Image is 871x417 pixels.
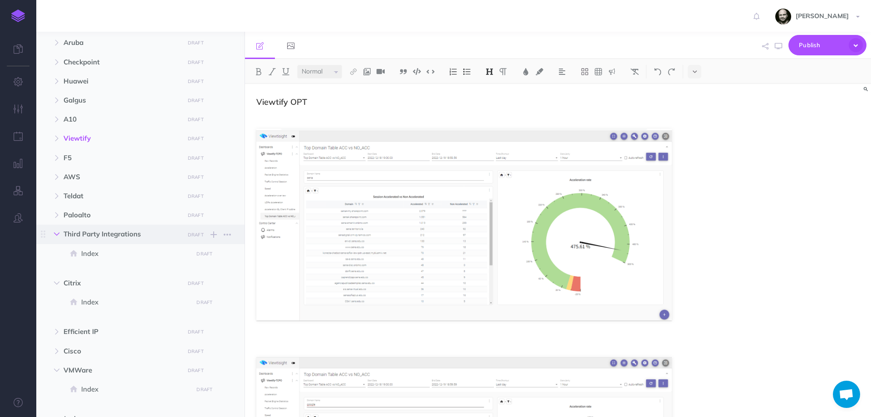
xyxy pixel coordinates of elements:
[193,249,216,259] button: DRAFT
[535,68,543,75] img: Text background color button
[193,297,216,308] button: DRAFT
[558,68,566,75] img: Alignment dropdown menu button
[64,365,179,376] span: VMWare
[11,10,25,22] img: logo-mark.svg
[196,299,212,305] small: DRAFT
[399,68,407,75] img: Blockquote button
[833,381,860,408] div: Chat abierto
[256,98,672,107] h3: Viewtify OPT
[463,68,471,75] img: Unordered list button
[184,327,207,337] button: DRAFT
[184,133,207,144] button: DRAFT
[188,368,204,373] small: DRAFT
[188,78,204,84] small: DRAFT
[188,280,204,286] small: DRAFT
[184,278,207,289] button: DRAFT
[64,57,179,68] span: Checkpoint
[184,114,207,125] button: DRAFT
[184,153,207,163] button: DRAFT
[188,40,204,46] small: DRAFT
[196,251,212,257] small: DRAFT
[608,68,616,75] img: Callout dropdown menu button
[268,68,276,75] img: Italic button
[188,212,204,218] small: DRAFT
[81,248,190,259] span: Index
[188,232,204,238] small: DRAFT
[184,210,207,221] button: DRAFT
[377,68,385,75] img: Add video button
[413,68,421,75] img: Code block button
[282,68,290,75] img: Underline button
[188,155,204,161] small: DRAFT
[184,191,207,201] button: DRAFT
[188,193,204,199] small: DRAFT
[184,76,207,87] button: DRAFT
[188,329,204,335] small: DRAFT
[64,210,179,221] span: Paloalto
[64,152,179,163] span: F5
[81,384,190,395] span: Index
[64,229,179,240] span: Third Party Integrations
[188,117,204,123] small: DRAFT
[64,172,179,182] span: AWS
[363,68,371,75] img: Add image button
[184,230,207,240] button: DRAFT
[184,38,207,48] button: DRAFT
[64,133,179,144] span: Viewtify
[594,68,602,75] img: Create table button
[81,297,190,308] span: Index
[799,38,844,52] span: Publish
[64,76,179,87] span: Huawei
[64,95,179,106] span: Galgus
[184,346,207,357] button: DRAFT
[188,348,204,354] small: DRAFT
[64,37,179,48] span: Aruba
[64,114,179,125] span: A10
[788,35,866,55] button: Publish
[426,68,435,75] img: Inline code button
[184,172,207,182] button: DRAFT
[196,387,212,392] small: DRAFT
[522,68,530,75] img: Text color button
[254,68,263,75] img: Bold button
[184,57,207,68] button: DRAFT
[64,191,179,201] span: Teldat
[188,174,204,180] small: DRAFT
[631,68,639,75] img: Clear styles button
[349,68,357,75] img: Link button
[449,68,457,75] img: Ordered list button
[256,129,672,320] img: iL7mUGo9AAMnftOkR2BS.png
[184,365,207,376] button: DRAFT
[188,98,204,103] small: DRAFT
[188,136,204,142] small: DRAFT
[667,68,675,75] img: Redo
[499,68,507,75] img: Paragraph button
[64,278,179,289] span: Citrix
[64,326,179,337] span: Efficient IP
[188,59,204,65] small: DRAFT
[184,95,207,106] button: DRAFT
[64,346,179,357] span: Cisco
[485,68,494,75] img: Headings dropdown button
[791,12,853,20] span: [PERSON_NAME]
[654,68,662,75] img: Undo
[193,384,216,395] button: DRAFT
[775,9,791,25] img: fYsxTL7xyiRwVNfLOwtv2ERfMyxBnxhkboQPdXU4.jpeg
